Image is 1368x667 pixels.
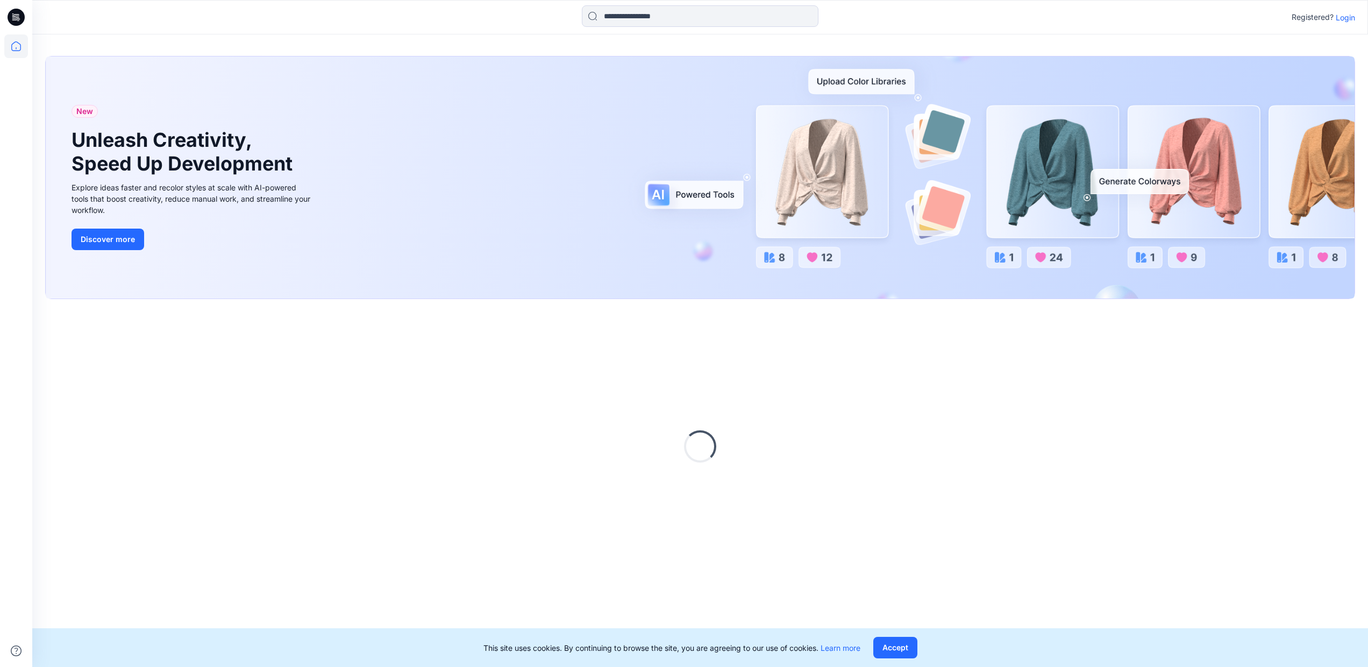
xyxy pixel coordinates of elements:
[76,105,93,118] span: New
[821,643,860,652] a: Learn more
[1336,12,1355,23] p: Login
[873,637,917,658] button: Accept
[72,129,297,175] h1: Unleash Creativity, Speed Up Development
[72,182,313,216] div: Explore ideas faster and recolor styles at scale with AI-powered tools that boost creativity, red...
[72,229,144,250] button: Discover more
[72,229,313,250] a: Discover more
[1292,11,1334,24] p: Registered?
[483,642,860,654] p: This site uses cookies. By continuing to browse the site, you are agreeing to our use of cookies.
